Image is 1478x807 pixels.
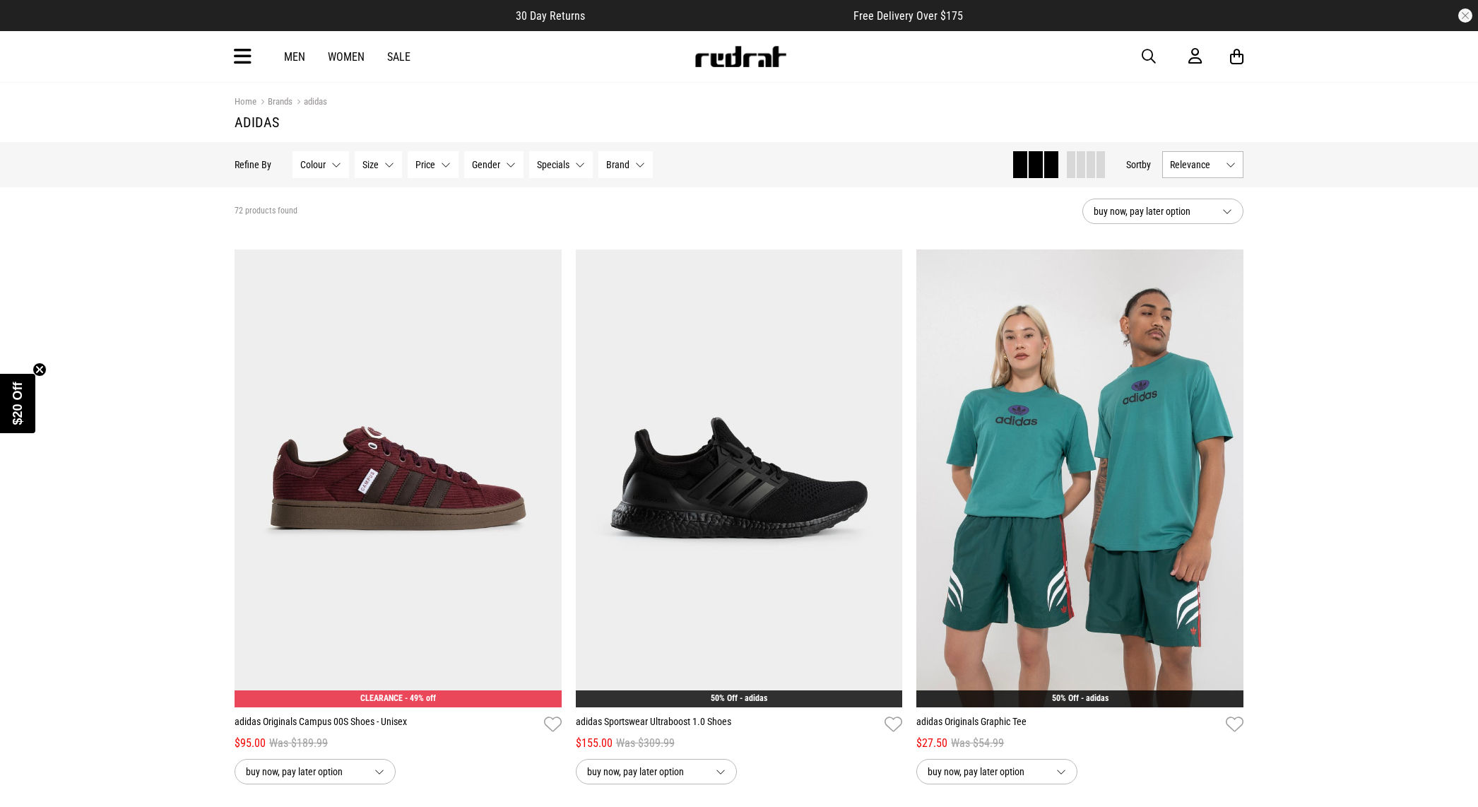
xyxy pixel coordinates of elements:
[916,714,1220,735] a: adidas Originals Graphic Tee
[246,763,363,780] span: buy now, pay later option
[1052,693,1108,703] a: 50% Off - adidas
[235,96,256,107] a: Home
[916,735,947,752] span: $27.50
[32,363,47,377] button: Close teaser
[853,9,963,23] span: Free Delivery Over $175
[235,735,266,752] span: $95.00
[576,714,880,735] a: adidas Sportswear Ultraboost 1.0 Shoes
[711,693,767,703] a: 50% Off - adidas
[576,759,737,784] button: buy now, pay later option
[1126,156,1151,173] button: Sortby
[464,151,524,178] button: Gender
[415,159,435,170] span: Price
[235,249,562,707] img: Adidas Originals Campus 00s Shoes - Unisex in Maroon
[616,735,675,752] span: Was $309.99
[235,714,538,735] a: adidas Originals Campus 00S Shoes - Unisex
[360,693,403,703] span: CLEARANCE
[235,759,396,784] button: buy now, pay later option
[408,151,459,178] button: Price
[1142,159,1151,170] span: by
[235,206,297,217] span: 72 products found
[529,151,593,178] button: Specials
[355,151,402,178] button: Size
[405,693,436,703] span: - 49% off
[598,151,653,178] button: Brand
[1162,151,1243,178] button: Relevance
[300,159,326,170] span: Colour
[269,735,328,752] span: Was $189.99
[916,759,1077,784] button: buy now, pay later option
[613,8,825,23] iframe: Customer reviews powered by Trustpilot
[1094,203,1211,220] span: buy now, pay later option
[587,763,704,780] span: buy now, pay later option
[387,50,410,64] a: Sale
[292,151,349,178] button: Colour
[235,159,271,170] p: Refine By
[516,9,585,23] span: 30 Day Returns
[256,96,292,110] a: Brands
[606,159,629,170] span: Brand
[235,114,1243,131] h1: adidas
[328,50,365,64] a: Women
[284,50,305,64] a: Men
[537,159,569,170] span: Specials
[951,735,1004,752] span: Was $54.99
[1170,159,1220,170] span: Relevance
[11,382,25,425] span: $20 Off
[916,249,1243,707] img: Adidas Originals Graphic Tee in Green
[1082,199,1243,224] button: buy now, pay later option
[472,159,500,170] span: Gender
[292,96,327,110] a: adidas
[362,159,379,170] span: Size
[576,249,903,707] img: Adidas Sportswear Ultraboost 1.0 Shoes in Black
[928,763,1045,780] span: buy now, pay later option
[576,735,613,752] span: $155.00
[694,46,787,67] img: Redrat logo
